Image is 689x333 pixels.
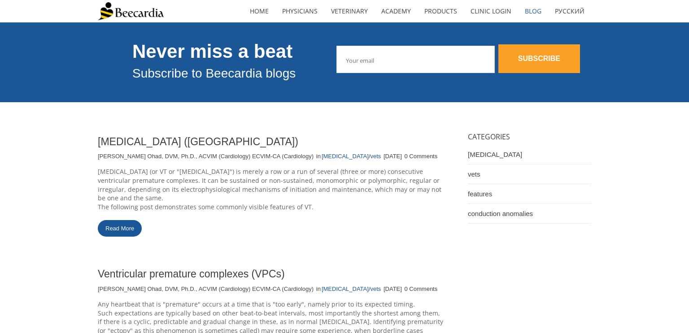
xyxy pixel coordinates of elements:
a: Academy [375,1,418,22]
a: Veterinary [324,1,375,22]
span: 0 Comments [405,153,438,160]
span: Subscribe to Beecardia blogs [132,66,296,80]
p: Any heartbeat that is "premature" occurs at a time that is "too early", namely prior to its expec... [98,300,443,309]
span: / [316,153,381,160]
a: vets [371,285,381,293]
a: features [468,184,591,204]
a: home [243,1,275,22]
span: in [316,153,321,160]
img: Beecardia [98,2,164,20]
a: SUBSCRIBE [498,44,580,73]
a: Blog [518,1,548,22]
input: Your email [336,46,494,73]
a: [MEDICAL_DATA] [322,152,369,160]
a: [MEDICAL_DATA] ([GEOGRAPHIC_DATA]) [98,136,298,147]
a: Русский [548,1,591,22]
a: Clinic Login [464,1,518,22]
span: in [316,285,321,292]
a: [PERSON_NAME] Ohad, DVM, Ph.D., ACVIM (Cardiology) ECVIM-CA (Cardiology) [98,152,314,160]
a: vets [468,164,591,184]
a: Physicians [275,1,324,22]
p: [DATE] [384,152,402,160]
a: [MEDICAL_DATA] [322,285,369,293]
p: [MEDICAL_DATA] (or VT or "[MEDICAL_DATA]") is merely a row or a run of several (three or more) co... [98,167,443,202]
p: [DATE] [384,285,402,293]
a: [PERSON_NAME] Ohad, DVM, Ph.D., ACVIM (Cardiology) ECVIM-CA (Cardiology) [98,285,314,293]
a: [MEDICAL_DATA] [468,145,591,164]
a: conduction anomalies [468,204,591,224]
span: 0 Comments [405,285,438,292]
a: vets [371,152,381,160]
span: / [316,285,381,292]
p: The following post demonstrates some commonly visible features of VT. [98,203,443,212]
a: Read More [98,220,142,237]
span: Never miss a beat [132,41,292,62]
a: Ventricular premature complexes (VPCs) [98,268,285,280]
span: CATEGORIES [468,132,510,142]
a: Products [418,1,464,22]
